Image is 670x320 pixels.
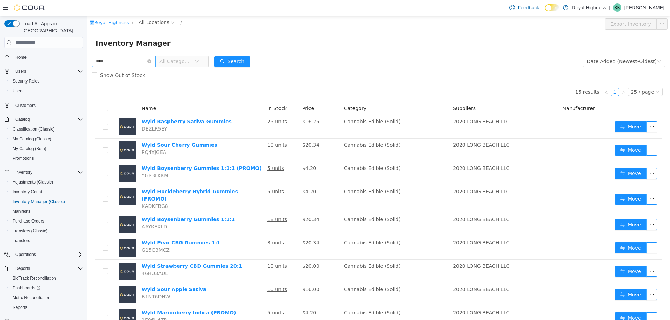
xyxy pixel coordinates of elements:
[215,294,229,299] span: $4.20
[13,136,51,142] span: My Catalog (Classic)
[624,3,664,12] p: [PERSON_NAME]
[569,2,580,14] button: icon: ellipsis
[8,22,88,33] span: Inventory Manager
[10,154,83,163] span: Promotions
[615,3,620,12] span: KK
[254,197,363,220] td: Cannabis Edible (Solid)
[10,284,83,292] span: Dashboards
[527,226,559,237] button: icon: swapMove
[254,99,363,123] td: Cannabis Edible (Solid)
[7,86,86,96] button: Users
[544,72,567,80] div: 25 / page
[15,252,36,257] span: Operations
[7,154,86,163] button: Promotions
[54,255,81,260] span: 46HU3AUL
[72,42,104,49] span: All Categories
[54,271,119,276] a: Wyld Sour Apple Sativa
[54,278,83,283] span: B1NT6DHW
[10,284,43,292] a: Dashboards
[45,4,46,9] span: /
[93,4,95,9] span: /
[31,270,49,287] img: Wyld Sour Apple Sativa placeholder
[570,43,574,48] i: icon: down
[10,154,37,163] a: Promotions
[31,172,49,189] img: Wyld Huckleberry Hybrid Gummies (PROMO) placeholder
[54,224,133,229] a: Wyld Pear CBG Gummies 1:1
[54,133,79,139] span: PQ4YJGEA
[180,294,197,299] u: 5 units
[13,295,50,301] span: Metrc Reconciliation
[254,169,363,197] td: Cannabis Edible (Solid)
[572,3,606,12] p: Royal Highness
[13,53,83,62] span: Home
[10,145,49,153] a: My Catalog (Beta)
[10,294,83,302] span: Metrc Reconciliation
[527,250,559,261] button: icon: swapMove
[524,72,531,80] a: 1
[559,250,570,261] button: icon: ellipsis
[7,273,86,283] button: BioTrack Reconciliation
[13,250,83,259] span: Operations
[13,168,83,177] span: Inventory
[527,105,559,116] button: icon: swapMove
[10,56,61,62] span: Show Out of Stock
[215,173,229,178] span: $4.20
[31,200,49,217] img: Wyld Boysenberry Gummies 1:1:1 placeholder
[488,72,512,80] li: 15 results
[534,74,538,78] i: icon: right
[215,149,229,155] span: $4.20
[54,301,80,307] span: 1E06U4TR
[10,197,83,206] span: Inventory Manager (Classic)
[10,77,83,85] span: Security Roles
[215,126,232,132] span: $20.34
[54,103,144,108] a: Wyld Raspberry Sativa Gummies
[13,209,30,214] span: Manifests
[13,250,39,259] button: Operations
[515,72,523,80] li: Previous Page
[13,238,30,243] span: Transfers
[15,117,30,122] span: Catalog
[7,216,86,226] button: Purchase Orders
[10,197,68,206] a: Inventory Manager (Classic)
[559,128,570,140] button: icon: ellipsis
[527,152,559,163] button: icon: swapMove
[54,149,174,155] a: Wyld Boysenberry Gummies 1:1:1 (PROMO)
[10,125,83,133] span: Classification (Classic)
[180,103,200,108] u: 25 units
[366,173,422,178] span: 2020 LONG BEACH LLC
[366,224,422,229] span: 2020 LONG BEACH LLC
[10,87,26,95] a: Users
[2,4,42,9] a: icon: shopRoyal Highness
[215,271,232,276] span: $16.00
[13,264,33,273] button: Reports
[475,89,508,95] span: Manufacturer
[13,67,83,76] span: Users
[366,247,422,253] span: 2020 LONG BEACH LLC
[215,247,232,253] span: $20.00
[15,266,30,271] span: Reports
[54,208,80,213] span: AAYKEXLD
[10,227,50,235] a: Transfers (Classic)
[54,173,151,186] a: Wyld Huckleberry Hybrid Gummies (PROMO)
[54,110,80,116] span: DEZLR5EY
[254,123,363,146] td: Cannabis Edible (Solid)
[180,247,200,253] u: 10 units
[10,125,58,133] a: Classification (Classic)
[545,4,559,11] input: Dark Mode
[13,115,32,124] button: Catalog
[1,100,86,110] button: Customers
[500,40,569,50] div: Date Added (Newest-Oldest)
[13,156,34,161] span: Promotions
[13,199,65,204] span: Inventory Manager (Classic)
[10,188,45,196] a: Inventory Count
[10,294,53,302] a: Metrc Reconciliation
[7,206,86,216] button: Manifests
[366,271,422,276] span: 2020 LONG BEACH LLC
[10,274,59,282] a: BioTrack Reconciliation
[10,236,83,245] span: Transfers
[7,303,86,312] button: Reports
[559,152,570,163] button: icon: ellipsis
[180,89,200,95] span: In Stock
